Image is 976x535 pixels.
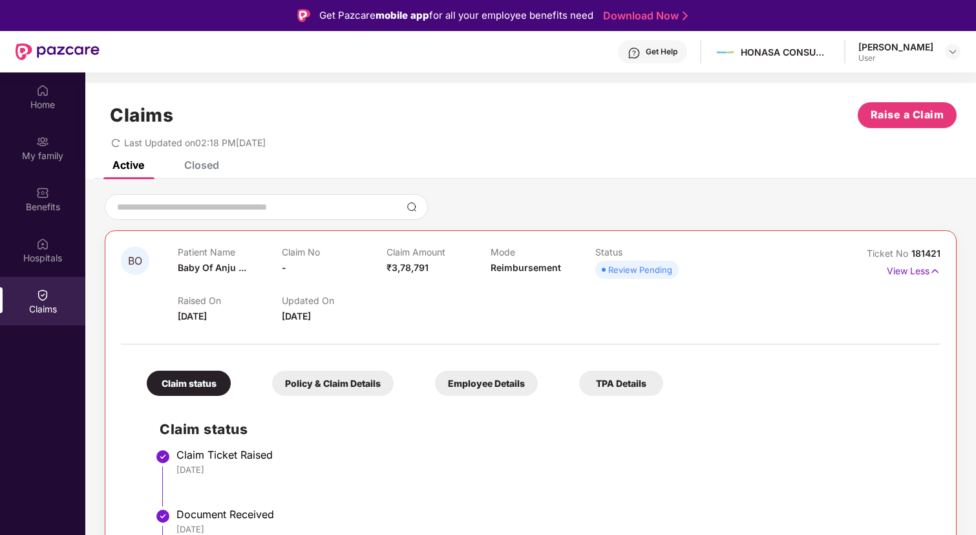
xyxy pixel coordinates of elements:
span: redo [111,137,120,148]
p: Claim Amount [387,246,491,257]
span: Baby Of Anju ... [178,262,246,273]
div: Closed [184,158,219,171]
span: Raise a Claim [871,107,944,123]
div: Policy & Claim Details [272,371,394,396]
a: Download Now [603,9,684,23]
img: svg+xml;base64,PHN2ZyBpZD0iU2VhcmNoLTMyeDMyIiB4bWxucz0iaHR0cDovL3d3dy53My5vcmcvMjAwMC9zdmciIHdpZH... [407,202,417,212]
div: Get Pazcare for all your employee benefits need [319,8,593,23]
span: Reimbursement [491,262,561,273]
strong: mobile app [376,9,429,21]
div: Get Help [646,47,677,57]
div: Claim Ticket Raised [176,448,928,461]
img: Stroke [683,9,688,23]
p: View Less [887,261,940,278]
div: Claim status [147,371,231,396]
p: Claim No [282,246,386,257]
img: svg+xml;base64,PHN2ZyBpZD0iU3RlcC1Eb25lLTMyeDMyIiB4bWxucz0iaHR0cDovL3d3dy53My5vcmcvMjAwMC9zdmciIH... [155,508,171,524]
img: svg+xml;base64,PHN2ZyBpZD0iRHJvcGRvd24tMzJ4MzIiIHhtbG5zPSJodHRwOi8vd3d3LnczLm9yZy8yMDAwL3N2ZyIgd2... [948,47,958,57]
img: svg+xml;base64,PHN2ZyBpZD0iSGVscC0zMngzMiIgeG1sbnM9Imh0dHA6Ly93d3cudzMub3JnLzIwMDAvc3ZnIiB3aWR0aD... [628,47,641,60]
p: Mode [491,246,595,257]
button: Raise a Claim [858,102,957,128]
span: Last Updated on 02:18 PM[DATE] [124,137,266,148]
span: [DATE] [178,311,207,322]
h2: Claim status [160,419,928,440]
div: Employee Details [435,371,538,396]
div: HONASA CONSUMER LIMITED [741,46,831,58]
span: BO [128,256,142,267]
div: Review Pending [608,263,672,276]
img: svg+xml;base64,PHN2ZyBpZD0iSG9zcGl0YWxzIiB4bWxucz0iaHR0cDovL3d3dy53My5vcmcvMjAwMC9zdmciIHdpZHRoPS... [36,237,49,250]
p: Raised On [178,295,282,306]
img: svg+xml;base64,PHN2ZyBpZD0iQmVuZWZpdHMiIHhtbG5zPSJodHRwOi8vd3d3LnczLm9yZy8yMDAwL3N2ZyIgd2lkdGg9Ij... [36,186,49,199]
div: TPA Details [579,371,663,396]
div: User [858,53,933,63]
img: svg+xml;base64,PHN2ZyB4bWxucz0iaHR0cDovL3d3dy53My5vcmcvMjAwMC9zdmciIHdpZHRoPSIxNyIgaGVpZ2h0PSIxNy... [929,264,940,278]
p: Updated On [282,295,386,306]
div: [DATE] [176,523,928,535]
h1: Claims [110,104,173,126]
span: 181421 [911,248,940,259]
div: [DATE] [176,464,928,475]
img: svg+xml;base64,PHN2ZyBpZD0iQ2xhaW0iIHhtbG5zPSJodHRwOi8vd3d3LnczLm9yZy8yMDAwL3N2ZyIgd2lkdGg9IjIwIi... [36,289,49,301]
img: svg+xml;base64,PHN2ZyBpZD0iSG9tZSIgeG1sbnM9Imh0dHA6Ly93d3cudzMub3JnLzIwMDAvc3ZnIiB3aWR0aD0iMjAiIG... [36,84,49,97]
img: svg+xml;base64,PHN2ZyB3aWR0aD0iMjAiIGhlaWdodD0iMjAiIHZpZXdCb3g9IjAgMCAyMCAyMCIgZmlsbD0ibm9uZSIgeG... [36,135,49,148]
img: Logo [297,9,310,22]
span: ₹3,78,791 [387,262,429,273]
div: [PERSON_NAME] [858,41,933,53]
div: Document Received [176,508,928,521]
span: - [282,262,286,273]
img: New Pazcare Logo [16,43,100,60]
img: svg+xml;base64,PHN2ZyBpZD0iU3RlcC1Eb25lLTMyeDMyIiB4bWxucz0iaHR0cDovL3d3dy53My5vcmcvMjAwMC9zdmciIH... [155,449,171,464]
img: Mamaearth%20Logo.jpg [716,43,735,61]
p: Status [595,246,699,257]
div: Active [112,158,144,171]
span: Ticket No [867,248,911,259]
span: [DATE] [282,311,311,322]
p: Patient Name [178,246,282,257]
